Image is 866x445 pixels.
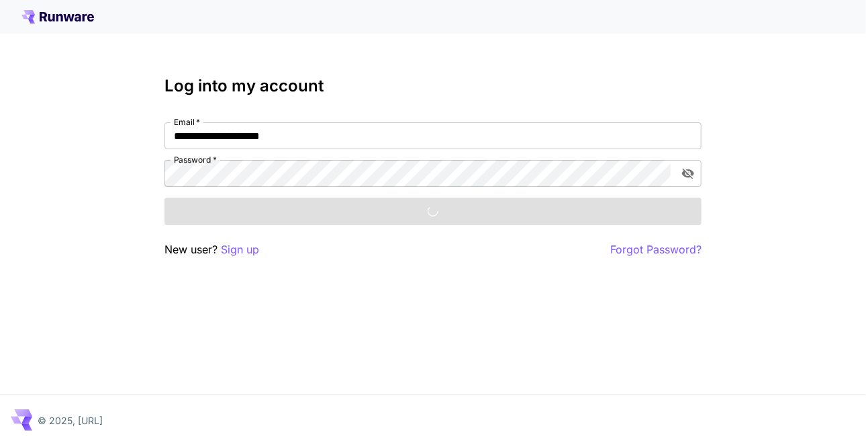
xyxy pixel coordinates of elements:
h3: Log into my account [164,77,702,95]
button: Sign up [221,241,259,258]
p: © 2025, [URL] [38,413,103,428]
button: Forgot Password? [610,241,702,258]
label: Email [174,116,200,128]
button: toggle password visibility [676,161,700,186]
label: Password [174,154,217,165]
p: New user? [164,241,259,258]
